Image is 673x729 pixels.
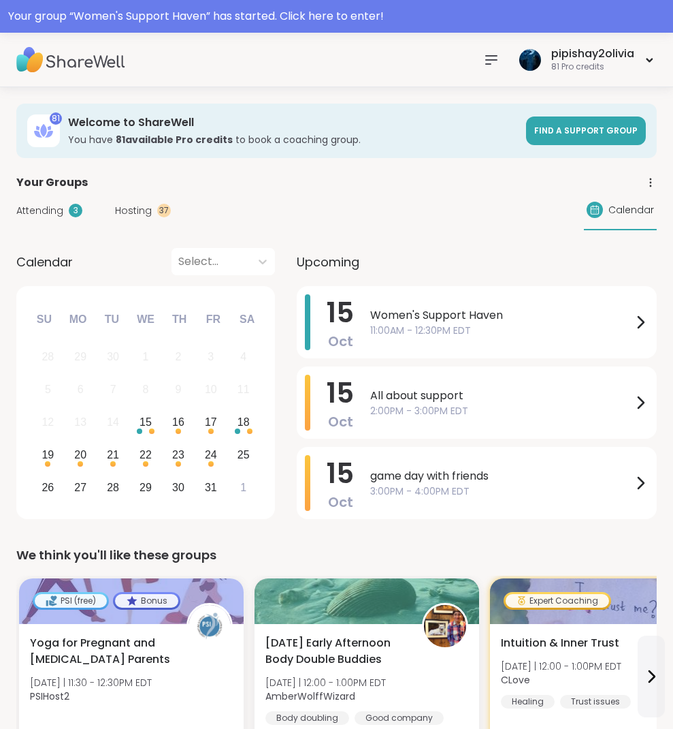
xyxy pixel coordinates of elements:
[30,635,171,668] span: Yoga for Pregnant and [MEDICAL_DATA] Parents
[29,305,59,335] div: Su
[175,347,181,366] div: 2
[16,36,125,84] img: ShareWell Nav Logo
[265,689,355,703] b: AmberWolffWizard
[66,473,95,502] div: Choose Monday, October 27th, 2025
[74,347,86,366] div: 29
[196,343,225,372] div: Not available Friday, October 3rd, 2025
[265,635,407,668] span: [DATE] Early Afternoon Body Double Buddies
[560,695,631,709] div: Trust issues
[33,343,63,372] div: Not available Sunday, September 28th, 2025
[115,594,178,608] div: Bonus
[297,253,359,271] span: Upcoming
[232,305,262,335] div: Sa
[16,174,88,191] span: Your Groups
[66,343,95,372] div: Not available Monday, September 29th, 2025
[205,413,217,431] div: 17
[327,374,354,412] span: 15
[131,473,161,502] div: Choose Wednesday, October 29th, 2025
[33,473,63,502] div: Choose Sunday, October 26th, 2025
[30,676,152,689] span: [DATE] | 11:30 - 12:30PM EDT
[501,673,530,687] b: CLove
[327,294,354,332] span: 15
[115,204,152,218] span: Hosting
[205,446,217,464] div: 24
[42,347,54,366] div: 28
[110,380,116,399] div: 7
[172,413,184,431] div: 16
[165,305,195,335] div: Th
[551,46,634,61] div: pipishay2olivia
[237,380,250,399] div: 11
[16,546,657,565] div: We think you'll like these groups
[370,484,632,499] span: 3:00PM - 4:00PM EDT
[196,440,225,469] div: Choose Friday, October 24th, 2025
[240,347,246,366] div: 4
[237,413,250,431] div: 18
[370,307,632,324] span: Women's Support Haven
[157,204,171,217] div: 37
[172,446,184,464] div: 23
[131,343,161,372] div: Not available Wednesday, October 1st, 2025
[198,305,228,335] div: Fr
[139,478,152,497] div: 29
[501,660,621,673] span: [DATE] | 12:00 - 1:00PM EDT
[139,446,152,464] div: 22
[42,478,54,497] div: 26
[69,204,82,217] div: 3
[68,133,518,146] h3: You have to book a coaching group.
[33,440,63,469] div: Choose Sunday, October 19th, 2025
[164,440,193,469] div: Choose Thursday, October 23rd, 2025
[16,204,63,218] span: Attending
[143,380,149,399] div: 8
[63,305,93,335] div: Mo
[35,594,107,608] div: PSI (free)
[196,408,225,437] div: Choose Friday, October 17th, 2025
[501,695,555,709] div: Healing
[205,478,217,497] div: 31
[196,473,225,502] div: Choose Friday, October 31st, 2025
[66,408,95,437] div: Not available Monday, October 13th, 2025
[229,343,258,372] div: Not available Saturday, October 4th, 2025
[370,388,632,404] span: All about support
[501,635,619,651] span: Intuition & Inner Trust
[175,380,181,399] div: 9
[99,343,128,372] div: Not available Tuesday, September 30th, 2025
[33,375,63,405] div: Not available Sunday, October 5th, 2025
[131,440,161,469] div: Choose Wednesday, October 22nd, 2025
[237,446,250,464] div: 25
[8,8,665,25] div: Your group “ Women's Support Haven ” has started. Click here to enter!
[116,133,233,146] b: 81 available Pro credit s
[164,408,193,437] div: Choose Thursday, October 16th, 2025
[66,440,95,469] div: Choose Monday, October 20th, 2025
[74,446,86,464] div: 20
[608,203,654,217] span: Calendar
[265,711,349,725] div: Body doubling
[74,478,86,497] div: 27
[31,341,259,503] div: month 2025-10
[50,112,62,125] div: 81
[172,478,184,497] div: 30
[139,413,152,431] div: 15
[265,676,386,689] span: [DATE] | 12:00 - 1:00PM EDT
[328,412,353,431] span: Oct
[131,408,161,437] div: Choose Wednesday, October 15th, 2025
[355,711,444,725] div: Good company
[229,473,258,502] div: Choose Saturday, November 1st, 2025
[68,115,518,130] h3: Welcome to ShareWell
[188,605,231,647] img: PSIHost2
[78,380,84,399] div: 6
[506,594,609,608] div: Expert Coaching
[240,478,246,497] div: 1
[551,61,634,73] div: 81 Pro credits
[143,347,149,366] div: 1
[66,375,95,405] div: Not available Monday, October 6th, 2025
[328,332,353,351] span: Oct
[16,253,73,271] span: Calendar
[131,375,161,405] div: Not available Wednesday, October 8th, 2025
[164,343,193,372] div: Not available Thursday, October 2nd, 2025
[424,605,466,647] img: AmberWolffWizard
[131,305,161,335] div: We
[107,347,119,366] div: 30
[327,454,354,493] span: 15
[370,324,632,338] span: 11:00AM - 12:30PM EDT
